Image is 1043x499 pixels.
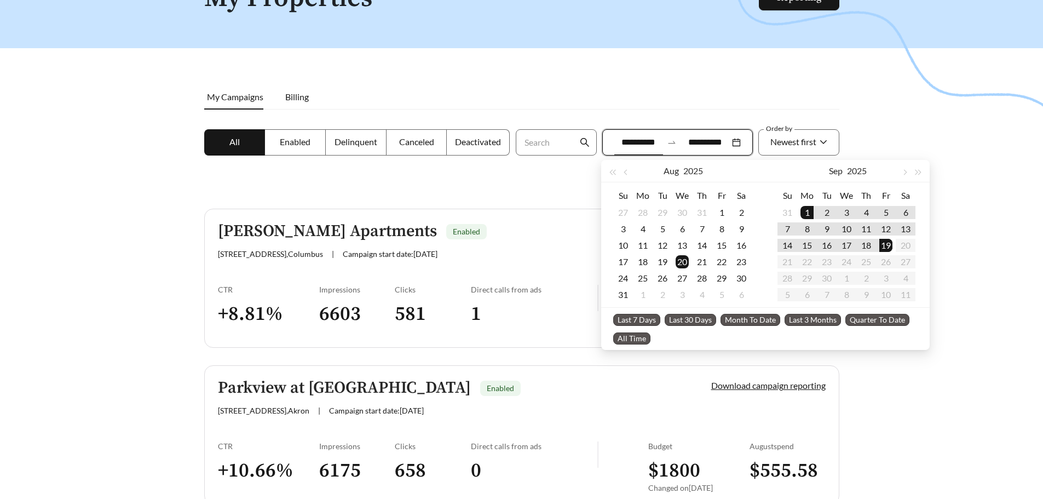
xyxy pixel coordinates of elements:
[676,272,689,285] div: 27
[616,239,630,252] div: 10
[750,458,826,483] h3: $ 555.58
[777,204,797,221] td: 2025-08-31
[800,239,814,252] div: 15
[656,206,669,219] div: 29
[613,286,633,303] td: 2025-08-31
[712,254,731,270] td: 2025-08-22
[695,239,708,252] div: 14
[653,204,672,221] td: 2025-07-29
[800,206,814,219] div: 1
[332,249,334,259] span: |
[777,221,797,237] td: 2025-09-07
[613,254,633,270] td: 2025-08-17
[653,187,672,204] th: Tu
[856,221,876,237] td: 2025-09-11
[636,206,649,219] div: 28
[218,285,319,294] div: CTR
[695,206,708,219] div: 31
[817,237,837,254] td: 2025-09-16
[837,221,856,237] td: 2025-09-10
[395,458,471,483] h3: 658
[453,227,480,236] span: Enabled
[712,204,731,221] td: 2025-08-01
[218,406,309,415] span: [STREET_ADDRESS] , Akron
[817,204,837,221] td: 2025-09-02
[731,187,751,204] th: Sa
[731,254,751,270] td: 2025-08-23
[860,206,873,219] div: 4
[876,221,896,237] td: 2025-09-12
[829,160,843,182] button: Sep
[653,237,672,254] td: 2025-08-12
[837,187,856,204] th: We
[613,314,660,326] span: Last 7 Days
[896,221,915,237] td: 2025-09-13
[692,187,712,204] th: Th
[731,221,751,237] td: 2025-08-09
[840,239,853,252] div: 17
[218,379,471,397] h5: Parkview at [GEOGRAPHIC_DATA]
[876,204,896,221] td: 2025-09-05
[692,286,712,303] td: 2025-09-04
[860,239,873,252] div: 18
[633,221,653,237] td: 2025-08-04
[735,206,748,219] div: 2
[683,160,703,182] button: 2025
[218,302,319,326] h3: + 8.81 %
[218,222,437,240] h5: [PERSON_NAME] Apartments
[613,270,633,286] td: 2025-08-24
[712,237,731,254] td: 2025-08-15
[817,187,837,204] th: Tu
[840,222,853,236] div: 10
[712,187,731,204] th: Fr
[711,380,826,391] a: Download campaign reporting
[845,314,909,326] span: Quarter To Date
[676,255,689,268] div: 20
[692,204,712,221] td: 2025-07-31
[896,204,915,221] td: 2025-09-06
[735,288,748,301] div: 6
[731,286,751,303] td: 2025-09-06
[335,136,377,147] span: Delinquent
[735,272,748,285] div: 30
[735,255,748,268] div: 23
[856,237,876,254] td: 2025-09-18
[820,222,833,236] div: 9
[676,206,689,219] div: 30
[597,285,598,311] img: line
[395,441,471,451] div: Clicks
[664,160,679,182] button: Aug
[715,239,728,252] div: 15
[343,249,437,259] span: Campaign start date: [DATE]
[676,222,689,236] div: 6
[876,187,896,204] th: Fr
[218,249,323,259] span: [STREET_ADDRESS] , Columbus
[847,160,867,182] button: 2025
[487,383,514,393] span: Enabled
[785,314,841,326] span: Last 3 Months
[285,91,309,102] span: Billing
[633,237,653,254] td: 2025-08-11
[633,254,653,270] td: 2025-08-18
[633,204,653,221] td: 2025-07-28
[471,458,597,483] h3: 0
[667,137,677,147] span: swap-right
[797,204,817,221] td: 2025-09-01
[860,222,873,236] div: 11
[899,206,912,219] div: 6
[319,441,395,451] div: Impressions
[899,222,912,236] div: 13
[731,204,751,221] td: 2025-08-02
[613,221,633,237] td: 2025-08-03
[656,288,669,301] div: 2
[781,222,794,236] div: 7
[672,286,692,303] td: 2025-09-03
[715,272,728,285] div: 29
[721,314,780,326] span: Month To Date
[455,136,501,147] span: Deactivated
[672,187,692,204] th: We
[820,206,833,219] div: 2
[319,458,395,483] h3: 6175
[777,187,797,204] th: Su
[218,458,319,483] h3: + 10.66 %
